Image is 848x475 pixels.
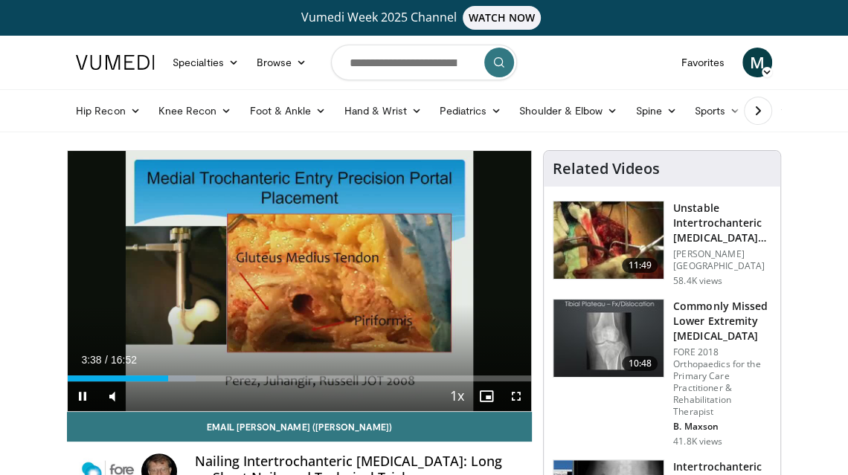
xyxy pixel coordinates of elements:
a: Hand & Wrist [335,96,431,126]
button: Playback Rate [442,381,472,411]
span: / [105,354,108,366]
a: Knee Recon [150,96,241,126]
a: Favorites [672,48,733,77]
span: 3:38 [81,354,101,366]
h3: Commonly Missed Lower Extremity [MEDICAL_DATA] [673,299,771,343]
video-js: Video Player [68,151,531,411]
a: Shoulder & Elbow [510,96,626,126]
a: Hip Recon [67,96,150,126]
a: Browse [248,48,316,77]
h4: Related Videos [553,160,660,178]
button: Pause [68,381,97,411]
a: 10:48 Commonly Missed Lower Extremity [MEDICAL_DATA] FORE 2018 Orthopaedics for the Primary Care ... [553,299,771,447]
p: 41.8K views [673,436,722,447]
a: Vumedi Week 2025 ChannelWATCH NOW [67,6,781,30]
a: 11:49 Unstable Intertrochanteric [MEDICAL_DATA] Managed by Cemented Bipolar Hem… [PERSON_NAME][GE... [553,201,771,287]
p: 58.4K views [673,275,722,287]
img: VuMedi Logo [76,55,155,70]
a: Email [PERSON_NAME] ([PERSON_NAME]) [67,412,532,442]
span: 10:48 [622,356,658,371]
span: WATCH NOW [463,6,542,30]
img: 1468547_3.png.150x105_q85_crop-smart_upscale.jpg [553,201,664,279]
p: B. Maxson [673,421,771,433]
button: Mute [97,381,127,411]
h3: Unstable Intertrochanteric [MEDICAL_DATA] Managed by Cemented Bipolar Hem… [673,201,771,245]
div: Progress Bar [68,375,531,381]
span: 16:52 [111,354,137,366]
p: FORE 2018 Orthopaedics for the Primary Care Practitioner & Rehabilitation Therapist [673,346,771,418]
a: Pediatrics [431,96,510,126]
a: M [742,48,772,77]
a: Spine [626,96,685,126]
button: Fullscreen [501,381,531,411]
span: 11:49 [622,258,658,273]
input: Search topics, interventions [331,45,517,80]
a: Sports [686,96,750,126]
a: Foot & Ankle [241,96,335,126]
img: 4aa379b6-386c-4fb5-93ee-de5617843a87.150x105_q85_crop-smart_upscale.jpg [553,300,664,377]
button: Enable picture-in-picture mode [472,381,501,411]
p: [PERSON_NAME][GEOGRAPHIC_DATA] [673,248,771,272]
a: Specialties [164,48,248,77]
